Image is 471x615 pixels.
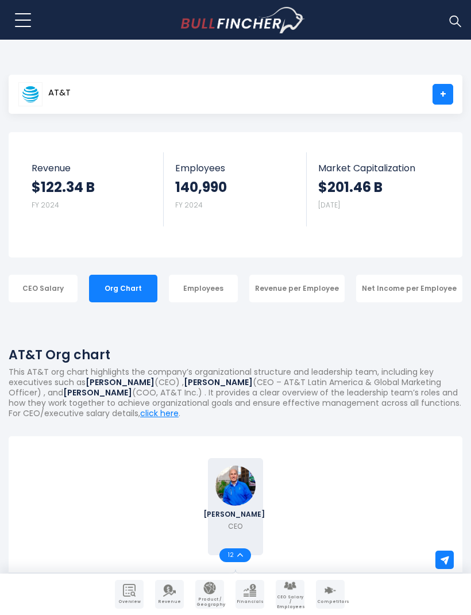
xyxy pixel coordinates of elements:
span: 12 [228,552,237,558]
a: Go to homepage [181,7,304,33]
p: This AT&T org chart highlights the company’s organizational structure and leadership team, includ... [9,367,462,409]
img: Bullfincher logo [181,7,305,33]
a: click here [140,408,179,419]
div: Org Chart [89,275,158,302]
a: Company Financials [235,580,264,609]
small: [DATE] [318,200,340,210]
p: CEO [228,521,242,532]
img: T logo [18,82,43,106]
b: [PERSON_NAME] [86,376,155,388]
a: Revenue $122.34 B FY 2024 [20,152,164,222]
div: Revenue per Employee [249,275,345,302]
a: Company Revenue [155,580,184,609]
span: Employees [175,163,295,174]
b: [PERSON_NAME] [184,376,253,388]
span: Revenue [32,163,152,174]
div: Employees [169,275,238,302]
span: [PERSON_NAME] [203,511,268,518]
a: Market Capitalization $201.46 B [DATE] [307,152,450,222]
strong: $201.46 B [318,178,383,196]
b: [PERSON_NAME] [63,387,132,398]
a: Company Employees [276,580,304,609]
span: AT&T [48,88,71,98]
strong: 140,990 [175,178,227,196]
a: Company Overview [115,580,144,609]
small: FY 2024 [175,200,203,210]
small: FY 2024 [32,200,59,210]
a: John Stankey [PERSON_NAME] CEO 12 [208,458,263,555]
img: John Stankey [215,466,256,506]
span: CEO Salary / Employees [277,595,303,609]
span: Market Capitalization [318,163,438,174]
h1: AT&T Org chart [9,345,462,364]
strong: $122.34 B [32,178,95,196]
span: Financials [237,599,263,604]
a: Company Competitors [316,580,345,609]
span: Revenue [156,599,183,604]
div: CEO Salary [9,275,78,302]
p: For CEO/executive salary details, . [9,408,462,418]
a: AT&T [18,84,71,105]
span: Product / Geography [196,597,223,607]
span: Overview [116,599,142,604]
span: Competitors [317,599,343,604]
a: + [433,84,453,105]
a: Employees 140,990 FY 2024 [164,152,306,222]
div: Net Income per Employee [356,275,462,302]
a: Company Product/Geography [195,580,224,609]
